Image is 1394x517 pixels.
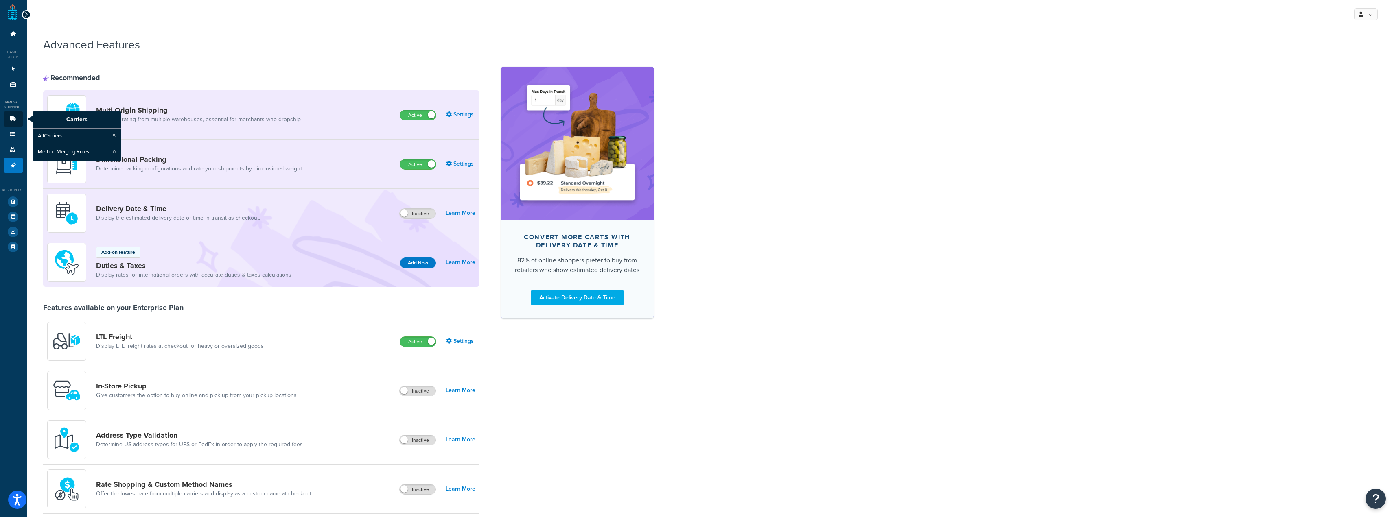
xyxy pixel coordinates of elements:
[33,144,121,160] li: Method Merging Rules
[400,386,435,396] label: Inactive
[400,337,436,347] label: Active
[4,26,23,41] li: Dashboard
[446,257,475,268] a: Learn More
[531,290,624,305] a: Activate Delivery Date & Time
[400,209,435,218] label: Inactive
[400,159,436,169] label: Active
[400,484,435,494] label: Inactive
[4,127,23,142] li: Shipping Rules
[53,100,81,129] img: WatD5o0RtDAAAAAElFTkSuQmCC
[4,209,23,224] li: Marketplace
[113,148,116,155] span: 0
[96,204,260,213] a: Delivery Date & Time
[33,129,121,144] a: AllCarriers5
[38,133,62,140] span: All Carriers
[96,391,297,399] a: Give customers the option to buy online and pick up from your pickup locations
[33,144,121,160] a: Method Merging Rules0
[4,61,23,76] li: Websites
[446,434,475,445] a: Learn More
[1366,489,1386,509] button: Open Resource Center
[43,37,140,52] h1: Advanced Features
[96,342,264,350] a: Display LTL freight rates at checkout for heavy or oversized goods
[43,303,184,312] div: Features available on your Enterprise Plan
[96,106,301,115] a: Multi-Origin Shipping
[53,327,81,356] img: y79ZsPf0fXUFUhFXDzUgf+ktZg5F2+ohG75+v3d2s1D9TjoU8PiyCIluIjV41seZevKCRuEjTPPOKHJsQcmKCXGdfprl3L4q7...
[4,111,23,127] li: Carriers
[96,431,303,440] a: Address Type Validation
[400,110,436,120] label: Active
[53,150,81,178] img: DTVBYsAAAAAASUVORK5CYII=
[4,158,23,173] li: Advanced Features
[96,155,302,164] a: Dimensional Packing
[4,225,23,239] li: Analytics
[96,261,291,270] a: Duties & Taxes
[96,214,260,222] a: Display the estimated delivery date or time in transit as checkout.
[400,435,435,445] label: Inactive
[38,148,89,156] span: Method Merging Rules
[96,116,301,124] a: Automate rating from multiple warehouses, essential for merchants who dropship
[113,133,116,140] span: 5
[446,207,475,219] a: Learn More
[446,109,475,120] a: Settings
[513,79,641,207] img: feature-image-ddt-36eae7f7280da8017bfb280eaccd9c446f90b1fe08728e4019434db127062ab4.png
[96,480,311,489] a: Rate Shopping & Custom Method Names
[96,382,297,390] a: In-Store Pickup
[96,490,311,498] a: Offer the lowest rate from multiple carriers and display as a custom name at checkout
[4,142,23,157] li: Boxes
[446,385,475,396] a: Learn More
[514,233,641,249] div: Convert more carts with delivery date & time
[96,332,264,341] a: LTL Freight
[446,158,475,170] a: Settings
[446,336,475,347] a: Settings
[53,475,81,503] img: icon-duo-feat-rate-shopping-ecdd8bed.png
[101,249,135,256] p: Add-on feature
[33,111,121,129] p: Carriers
[96,165,302,173] a: Determine packing configurations and rate your shipments by dimensional weight
[4,77,23,92] li: Origins
[43,73,100,82] div: Recommended
[53,425,81,454] img: kIG8fy0lQAAAABJRU5ErkJggg==
[446,483,475,495] a: Learn More
[4,240,23,254] li: Help Docs
[96,441,303,449] a: Determine US address types for UPS or FedEx in order to apply the required fees
[400,257,436,268] button: Add Now
[53,199,81,227] img: gfkeb5ejjkALwAAAABJRU5ErkJggg==
[514,255,641,275] div: 82% of online shoppers prefer to buy from retailers who show estimated delivery dates
[96,271,291,279] a: Display rates for international orders with accurate duties & taxes calculations
[4,194,23,209] li: Test Your Rates
[53,248,81,277] img: icon-duo-feat-landed-cost-7136b061.png
[53,376,81,405] img: wfgcfpwTIucLEAAAAASUVORK5CYII=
